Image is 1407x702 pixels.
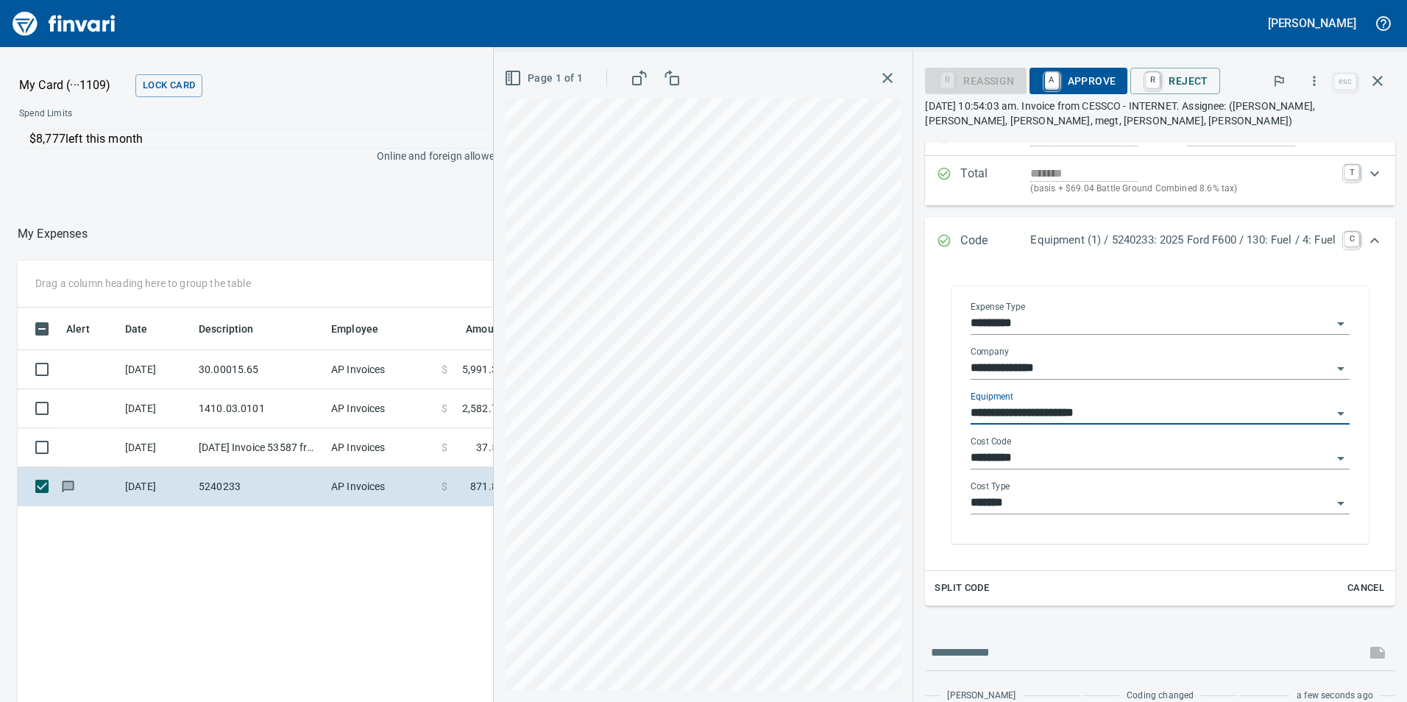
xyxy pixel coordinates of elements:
[331,320,397,338] span: Employee
[60,481,76,491] span: Has messages
[1041,68,1116,93] span: Approve
[971,482,1010,491] label: Cost Type
[19,77,130,94] p: My Card (···1109)
[66,320,90,338] span: Alert
[442,479,447,494] span: $
[35,276,251,291] p: Drag a column heading here to group the table
[325,467,436,506] td: AP Invoices
[476,440,503,455] span: 37.54
[9,6,119,41] img: Finvari
[1146,72,1160,88] a: R
[135,74,202,97] button: Lock Card
[1264,12,1360,35] button: [PERSON_NAME]
[935,580,989,597] span: Split Code
[470,479,503,494] span: 871.89
[1263,65,1295,97] button: Flag
[125,320,167,338] span: Date
[199,320,273,338] span: Description
[960,165,1030,196] p: Total
[1346,580,1386,597] span: Cancel
[1330,493,1351,514] button: Open
[193,428,325,467] td: [DATE] Invoice 53587 from Van-port Rigging Inc (1-11072)
[1130,68,1219,94] button: RReject
[119,389,193,428] td: [DATE]
[1330,403,1351,424] button: Open
[1268,15,1356,31] h5: [PERSON_NAME]
[1029,68,1128,94] button: AApprove
[125,320,148,338] span: Date
[1142,68,1208,93] span: Reject
[1298,65,1330,97] button: More
[29,130,491,148] p: $8,777 left this month
[18,225,88,243] p: My Expenses
[501,65,589,92] button: Page 1 of 1
[971,347,1009,356] label: Company
[199,320,254,338] span: Description
[7,149,500,163] p: Online and foreign allowed
[960,232,1030,251] p: Code
[325,428,436,467] td: AP Invoices
[442,440,447,455] span: $
[1330,313,1351,334] button: Open
[1330,448,1351,469] button: Open
[971,392,1013,401] label: Equipment
[925,156,1395,205] div: Expand
[1330,63,1395,99] span: Close invoice
[193,467,325,506] td: 5240233
[19,107,285,121] span: Spend Limits
[1330,358,1351,379] button: Open
[925,266,1395,606] div: Expand
[507,69,583,88] span: Page 1 of 1
[193,389,325,428] td: 1410.03.0101
[442,362,447,377] span: $
[119,428,193,467] td: [DATE]
[971,437,1011,446] label: Cost Code
[1360,635,1395,670] span: This records your message into the invoice and notifies anyone mentioned
[193,350,325,389] td: 30.00015.65
[331,320,378,338] span: Employee
[925,217,1395,266] div: Expand
[925,74,1026,86] div: Reassign
[971,302,1025,311] label: Expense Type
[1344,232,1359,247] a: C
[462,362,503,377] span: 5,991.34
[119,350,193,389] td: [DATE]
[466,320,503,338] span: Amount
[1045,72,1059,88] a: A
[931,577,993,600] button: Split Code
[1030,182,1336,196] p: (basis + $69.04 Battle Ground Combined 8.6% tax)
[442,401,447,416] span: $
[1342,577,1389,600] button: Cancel
[325,350,436,389] td: AP Invoices
[143,77,195,94] span: Lock Card
[325,389,436,428] td: AP Invoices
[462,401,503,416] span: 2,582.78
[1344,165,1359,180] a: T
[18,225,88,243] nav: breadcrumb
[1030,232,1336,249] p: Equipment (1) / 5240233: 2025 Ford F600 / 130: Fuel / 4: Fuel
[1334,74,1356,90] a: esc
[925,99,1395,128] p: [DATE] 10:54:03 am. Invoice from CESSCO - INTERNET. Assignee: ([PERSON_NAME], [PERSON_NAME], [PER...
[119,467,193,506] td: [DATE]
[66,320,109,338] span: Alert
[447,320,503,338] span: Amount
